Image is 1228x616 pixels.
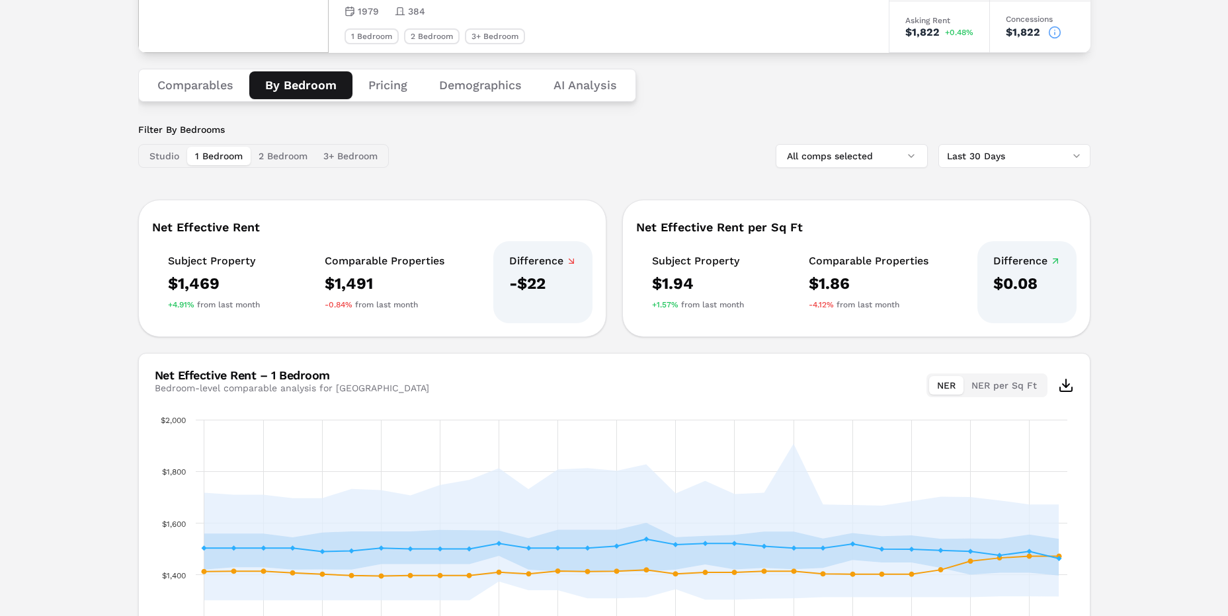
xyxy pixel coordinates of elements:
button: 3+ Bedroom [315,147,386,165]
path: Thursday, 21 Aug 2025, 1,453.15. Red Hawk Ranch - 1 Bedroom. [967,558,973,564]
path: Thursday, 7 Aug 2025, 1,503.49. Comps Set 1 Bedroom Average. [555,545,560,551]
span: +0.48% [945,28,973,36]
div: Difference [509,254,577,268]
button: Pricing [352,71,423,99]
path: Tuesday, 19 Aug 2025, 1,402.7766666666666. Red Hawk Ranch - 1 Bedroom. [909,572,914,577]
div: Bedroom-level comparable analysis for [GEOGRAPHIC_DATA] [155,381,429,395]
div: 3+ Bedroom [465,28,525,44]
path: Monday, 28 Jul 2025, 1,503.49. Comps Set 1 Bedroom Average. [261,545,266,551]
g: Comp Set Studio 100% of Units, series 3 of 4 with 30 data points. [201,441,1061,603]
span: 384 [408,5,425,18]
div: Net Effective Rent [152,221,593,233]
path: Tuesday, 12 Aug 2025, 1,521.19. Comps Set 1 Bedroom Average. [702,541,708,546]
path: Saturday, 26 Jul 2025, 1,503.49. Comps Set 1 Bedroom Average. [201,545,206,551]
path: Sunday, 27 Jul 2025, 1,503.49. Comps Set 1 Bedroom Average. [231,545,236,551]
path: Thursday, 31 Jul 2025, 1,492.87. Comps Set 1 Bedroom Average. [348,548,354,553]
path: Friday, 15 Aug 2025, 1,503.49. Comps Set 1 Bedroom Average. [791,545,796,551]
button: NER per Sq Ft [963,376,1045,395]
text: $2,000 [161,416,186,425]
path: Tuesday, 29 Jul 2025, 1,407.85. Red Hawk Ranch - 1 Bedroom. [290,570,295,576]
path: Thursday, 31 Jul 2025, 1,397.2033333333334. Red Hawk Ranch - 1 Bedroom. [348,573,354,578]
button: By Bedroom [249,71,352,99]
path: Wednesday, 6 Aug 2025, 1,403.8. Red Hawk Ranch - 1 Bedroom. [526,571,531,576]
div: 2 Bedroom [404,28,460,44]
path: Friday, 8 Aug 2025, 1,503.49. Comps Set 1 Bedroom Average. [585,545,590,551]
path: Thursday, 14 Aug 2025, 1,510.48. Comps Set 1 Bedroom Average. [761,544,766,549]
div: from last month [168,299,260,310]
div: -$22 [509,273,577,294]
path: Friday, 8 Aug 2025, 1,412.93. Red Hawk Ranch - 1 Bedroom. [585,569,590,574]
button: Studio [142,147,187,165]
path: Saturday, 23 Aug 2025, 1,490.89. Comps Set 1 Bedroom Average. [1026,549,1032,554]
button: Demographics [423,71,538,99]
path: Saturday, 2 Aug 2025, 1,500.58. Comps Set 1 Bedroom Average. [407,546,413,551]
div: Difference [993,254,1061,268]
div: Net Effective Rent – 1 Bedroom [155,369,429,381]
div: from last month [652,299,744,310]
path: Friday, 1 Aug 2025, 1,503.49. Comps Set 1 Bedroom Average. [378,545,384,551]
div: Concessions [1006,15,1075,23]
path: Saturday, 16 Aug 2025, 1,403.7933333333333. Red Hawk Ranch - 1 Bedroom. [820,571,825,576]
path: Saturday, 16 Aug 2025, 1,503.49. Comps Set 1 Bedroom Average. [820,545,825,551]
path: Monday, 18 Aug 2025, 1,402.7766666666666. Red Hawk Ranch - 1 Bedroom. [879,572,884,577]
span: +4.91% [168,299,194,310]
path: Wednesday, 20 Aug 2025, 1,494.28. Comps Set 1 Bedroom Average. [938,548,943,553]
button: All comps selected [776,144,928,168]
path: Monday, 28 Jul 2025, 1,414.0866666666666. Red Hawk Ranch - 1 Bedroom. [261,568,266,574]
path: Sunday, 3 Aug 2025, 1,500.58. Comps Set 1 Bedroom Average. [437,546,442,551]
path: Sunday, 10 Aug 2025, 1,419.2466666666667. Red Hawk Ranch - 1 Bedroom. [643,567,649,572]
path: Monday, 4 Aug 2025, 1,397.62. Red Hawk Ranch - 1 Bedroom. [466,573,471,578]
path: Saturday, 2 Aug 2025, 1,397.62. Red Hawk Ranch - 1 Bedroom. [407,573,413,578]
path: Wednesday, 30 Jul 2025, 1,490. Comps Set 1 Bedroom Average. [319,549,325,555]
path: Wednesday, 6 Aug 2025, 1,503.49. Comps Set 1 Bedroom Average. [526,545,531,551]
path: Sunday, 3 Aug 2025, 1,397.62. Red Hawk Ranch - 1 Bedroom. [437,573,442,578]
button: NER [929,376,963,395]
div: $0.08 [993,273,1061,294]
path: Friday, 1 Aug 2025, 1,395.78. Red Hawk Ranch - 1 Bedroom. [378,573,384,578]
span: +1.57% [652,299,678,310]
span: -4.12% [809,299,834,310]
text: $1,600 [162,520,186,529]
path: Tuesday, 5 Aug 2025, 1,521.19. Comps Set 1 Bedroom Average. [496,541,501,546]
path: Saturday, 9 Aug 2025, 1,510.97. Comps Set 1 Bedroom Average. [614,543,619,549]
span: -0.84% [325,299,352,310]
div: from last month [325,299,444,310]
path: Tuesday, 29 Jul 2025, 1,503.49. Comps Set 1 Bedroom Average. [290,545,295,551]
text: $1,400 [162,571,186,580]
path: Saturday, 26 Jul 2025, 1,412.9666666666667. Red Hawk Ranch - 1 Bedroom. [201,569,206,574]
path: Friday, 15 Aug 2025, 1,413.8766666666668. Red Hawk Ranch - 1 Bedroom. [791,568,796,574]
div: Net Effective Rent per Sq Ft [636,221,1077,233]
div: 1 Bedroom [345,28,399,44]
div: $1,491 [325,273,444,294]
div: $1.94 [652,273,744,294]
button: 2 Bedroom [251,147,315,165]
path: Thursday, 14 Aug 2025, 1,413.7766666666666. Red Hawk Ranch - 1 Bedroom. [761,568,766,574]
path: Sunday, 17 Aug 2025, 1,402.7766666666666. Red Hawk Ranch - 1 Bedroom. [850,572,855,577]
path: Tuesday, 5 Aug 2025, 1,410.1066666666666. Red Hawk Ranch - 1 Bedroom. [496,570,501,575]
button: 1 Bedroom [187,147,251,165]
path: Monday, 4 Aug 2025, 1,500.58. Comps Set 1 Bedroom Average. [466,546,471,551]
div: Comparable Properties [325,254,444,268]
button: AI Analysis [538,71,633,99]
path: Wednesday, 30 Jul 2025, 1,402.6733333333334. Red Hawk Ranch - 1 Bedroom. [319,572,325,577]
path: Wednesday, 13 Aug 2025, 1,409.6066666666666. Red Hawk Ranch - 1 Bedroom. [731,570,737,575]
div: $1,822 [905,27,940,38]
path: Thursday, 7 Aug 2025, 1,414.39. Red Hawk Ranch - 1 Bedroom. [555,568,560,574]
span: 1979 [358,5,379,18]
div: Comparable Properties [809,254,928,268]
div: $1,469 [168,273,260,294]
path: Sunday, 10 Aug 2025, 1,538. Comps Set 1 Bedroom Average. [643,537,649,542]
path: Wednesday, 13 Aug 2025, 1,521.19. Comps Set 1 Bedroom Average. [731,541,737,546]
div: Subject Property [168,254,260,268]
div: Subject Property [652,254,744,268]
text: $1,800 [162,467,186,477]
path: Sunday, 27 Jul 2025, 1,413.79. Red Hawk Ranch - 1 Bedroom. [231,568,236,574]
label: Filter By Bedrooms [138,123,389,136]
path: Monday, 11 Aug 2025, 1,517.2. Comps Set 1 Bedroom Average. [673,542,678,547]
path: Sunday, 17 Aug 2025, 1,519.29. Comps Set 1 Bedroom Average. [850,541,855,547]
path: Monday, 11 Aug 2025, 1,404.0466666666666. Red Hawk Ranch - 1 Bedroom. [673,571,678,576]
path: Tuesday, 12 Aug 2025, 1,409.8133333333333. Red Hawk Ranch - 1 Bedroom. [702,570,708,575]
path: Wednesday, 20 Aug 2025, 1,419.5. Red Hawk Ranch - 1 Bedroom. [938,567,943,572]
path: Sunday, 24 Aug 2025, 1,463.31. Comps Set 1 Bedroom Average. [1056,556,1061,561]
path: Saturday, 23 Aug 2025, 1,472.1666666666667. Red Hawk Ranch - 1 Bedroom. [1026,554,1032,559]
